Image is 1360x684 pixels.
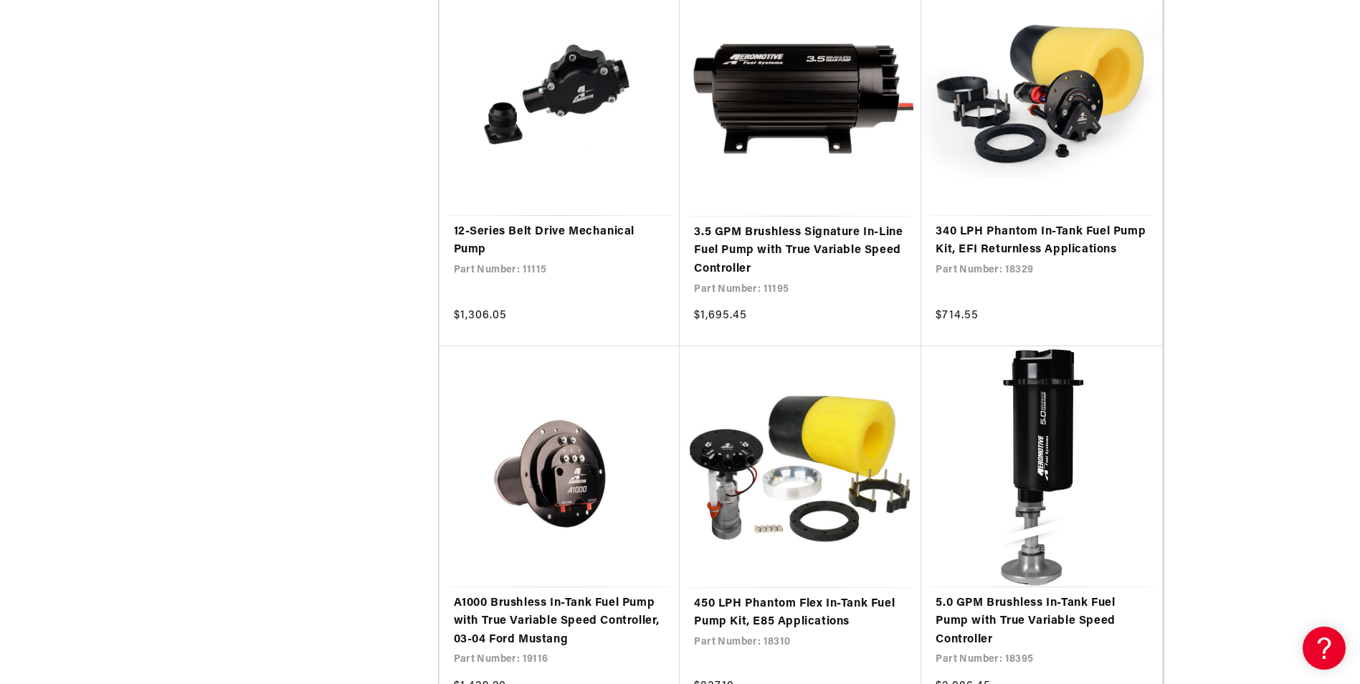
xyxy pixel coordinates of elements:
a: A1000 Brushless In-Tank Fuel Pump with True Variable Speed Controller, 03-04 Ford Mustang [454,594,666,650]
a: 3.5 GPM Brushless Signature In-Line Fuel Pump with True Variable Speed Controller [694,224,907,279]
a: 450 LPH Phantom Flex In-Tank Fuel Pump Kit, E85 Applications [694,595,907,632]
a: 5.0 GPM Brushless In-Tank Fuel Pump with True Variable Speed Controller [936,594,1148,650]
a: 12-Series Belt Drive Mechanical Pump [454,223,666,260]
a: 340 LPH Phantom In-Tank Fuel Pump Kit, EFI Returnless Applications [936,223,1148,260]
